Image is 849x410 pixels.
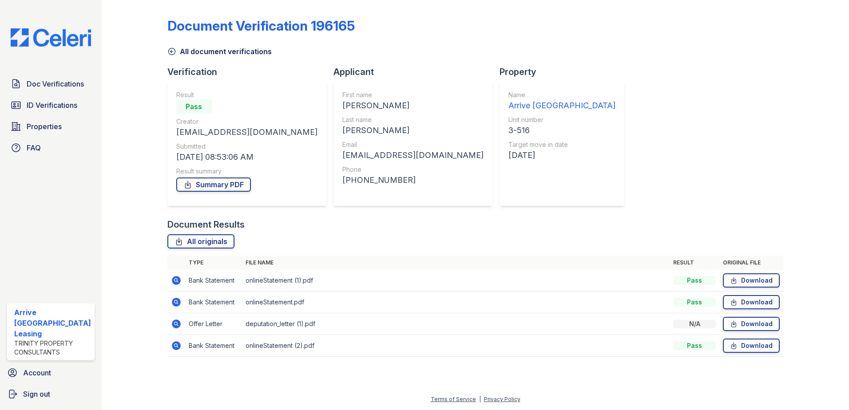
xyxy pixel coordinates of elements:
[4,28,98,47] img: CE_Logo_Blue-a8612792a0a2168367f1c8372b55b34899dd931a85d93a1a3d3e32e68fde9ad4.png
[508,115,615,124] div: Unit number
[176,142,317,151] div: Submitted
[242,270,670,292] td: onlineStatement (1).pdf
[484,396,520,402] a: Privacy Policy
[27,121,62,132] span: Properties
[500,66,631,78] div: Property
[7,118,95,135] a: Properties
[23,367,51,378] span: Account
[7,75,95,93] a: Doc Verifications
[27,100,77,110] span: ID Verifications
[4,385,98,403] a: Sign out
[342,140,484,149] div: Email
[176,99,212,114] div: Pass
[723,295,780,309] a: Download
[333,66,500,78] div: Applicant
[167,234,234,248] a: All originals
[185,256,242,270] th: Type
[167,218,245,231] div: Document Results
[176,126,317,138] div: [EMAIL_ADDRESS][DOMAIN_NAME]
[185,292,242,313] td: Bank Statement
[673,341,716,350] div: Pass
[14,307,91,339] div: Arrive [GEOGRAPHIC_DATA] Leasing
[673,319,716,328] div: N/A
[7,139,95,157] a: FAQ
[479,396,481,402] div: |
[508,91,615,99] div: Name
[176,177,251,192] a: Summary PDF
[242,335,670,357] td: onlineStatement (2).pdf
[723,339,780,353] a: Download
[27,79,84,89] span: Doc Verifications
[4,364,98,382] a: Account
[673,276,716,285] div: Pass
[185,335,242,357] td: Bank Statement
[342,99,484,112] div: [PERSON_NAME]
[167,18,355,34] div: Document Verification 196165
[342,91,484,99] div: First name
[342,115,484,124] div: Last name
[508,99,615,112] div: Arrive [GEOGRAPHIC_DATA]
[27,142,41,153] span: FAQ
[719,256,783,270] th: Original file
[508,124,615,137] div: 3-516
[508,91,615,112] a: Name Arrive [GEOGRAPHIC_DATA]
[242,292,670,313] td: onlineStatement.pdf
[508,140,615,149] div: Target move in date
[176,151,317,163] div: [DATE] 08:53:06 AM
[673,298,716,307] div: Pass
[23,389,50,399] span: Sign out
[7,96,95,114] a: ID Verifications
[508,149,615,162] div: [DATE]
[242,256,670,270] th: File name
[14,339,91,357] div: Trinity Property Consultants
[723,317,780,331] a: Download
[342,124,484,137] div: [PERSON_NAME]
[242,313,670,335] td: deputation_letter (1).pdf
[723,273,780,288] a: Download
[431,396,476,402] a: Terms of Service
[342,149,484,162] div: [EMAIL_ADDRESS][DOMAIN_NAME]
[185,270,242,292] td: Bank Statement
[176,91,317,99] div: Result
[176,167,317,176] div: Result summary
[185,313,242,335] td: Offer Letter
[167,46,272,57] a: All document verifications
[342,174,484,186] div: [PHONE_NUMBER]
[167,66,333,78] div: Verification
[176,117,317,126] div: Creator
[342,165,484,174] div: Phone
[670,256,719,270] th: Result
